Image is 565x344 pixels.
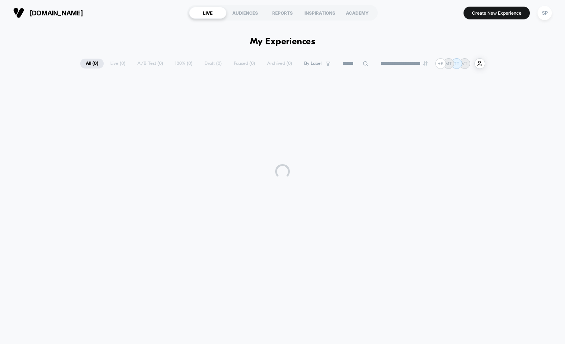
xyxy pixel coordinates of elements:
button: SP [535,5,554,21]
p: MT [445,61,452,66]
div: SP [538,6,552,20]
button: Create New Experience [464,7,530,19]
div: AUDIENCES [226,7,264,19]
img: Visually logo [13,7,24,18]
img: end [423,61,428,66]
span: All ( 0 ) [80,59,104,69]
div: ACADEMY [339,7,376,19]
span: [DOMAIN_NAME] [30,9,83,17]
div: + 6 [435,58,446,69]
p: TT [454,61,459,66]
div: INSPIRATIONS [301,7,339,19]
span: By Label [304,61,322,66]
div: LIVE [189,7,226,19]
button: [DOMAIN_NAME] [11,7,85,19]
div: REPORTS [264,7,301,19]
h1: My Experiences [250,37,315,47]
p: VT [462,61,468,66]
